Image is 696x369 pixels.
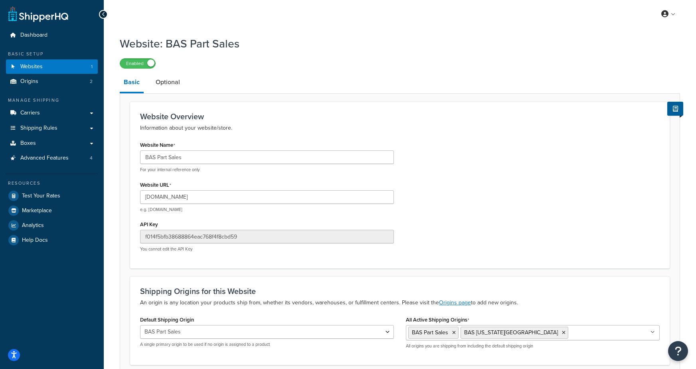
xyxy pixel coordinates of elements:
[6,106,98,120] a: Carriers
[20,110,40,116] span: Carriers
[140,317,194,323] label: Default Shipping Origin
[140,287,660,296] h3: Shipping Origins for this Website
[20,32,47,39] span: Dashboard
[6,51,98,57] div: Basic Setup
[91,63,93,70] span: 1
[6,121,98,136] a: Shipping Rules
[6,203,98,218] a: Marketplace
[140,341,394,347] p: A single primary origin to be used if no origin is assigned to a product
[6,28,98,43] a: Dashboard
[140,112,660,121] h3: Website Overview
[6,233,98,247] a: Help Docs
[90,155,93,162] span: 4
[22,193,60,199] span: Test Your Rates
[6,189,98,203] a: Test Your Rates
[6,59,98,74] a: Websites1
[120,36,670,51] h1: Website: BAS Part Sales
[140,207,394,213] p: e.g. [DOMAIN_NAME]
[140,246,394,252] p: You cannot edit the API Key
[6,74,98,89] a: Origins2
[6,151,98,166] a: Advanced Features4
[140,230,394,243] input: XDL713J089NBV22
[439,298,471,307] a: Origins page
[22,207,52,214] span: Marketplace
[20,63,43,70] span: Websites
[20,125,57,132] span: Shipping Rules
[406,317,469,323] label: All Active Shipping Origins
[20,155,69,162] span: Advanced Features
[412,328,448,337] span: BAS Part Sales
[6,74,98,89] li: Origins
[152,73,184,92] a: Optional
[140,142,175,148] label: Website Name
[406,343,660,349] p: All origins you are shipping from including the default shipping origin
[6,136,98,151] a: Boxes
[140,298,660,308] p: An origin is any location your products ship from, whether its vendors, warehouses, or fulfillmen...
[6,180,98,187] div: Resources
[140,167,394,173] p: For your internal reference only
[6,97,98,104] div: Manage Shipping
[464,328,558,337] span: BAS [US_STATE][GEOGRAPHIC_DATA]
[120,59,155,68] label: Enabled
[6,218,98,233] a: Analytics
[140,123,660,133] p: Information about your website/store.
[140,182,171,188] label: Website URL
[668,341,688,361] button: Open Resource Center
[6,59,98,74] li: Websites
[22,222,44,229] span: Analytics
[6,151,98,166] li: Advanced Features
[20,140,36,147] span: Boxes
[20,78,38,85] span: Origins
[667,102,683,116] button: Show Help Docs
[22,237,48,244] span: Help Docs
[120,73,144,93] a: Basic
[140,221,158,227] label: API Key
[90,78,93,85] span: 2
